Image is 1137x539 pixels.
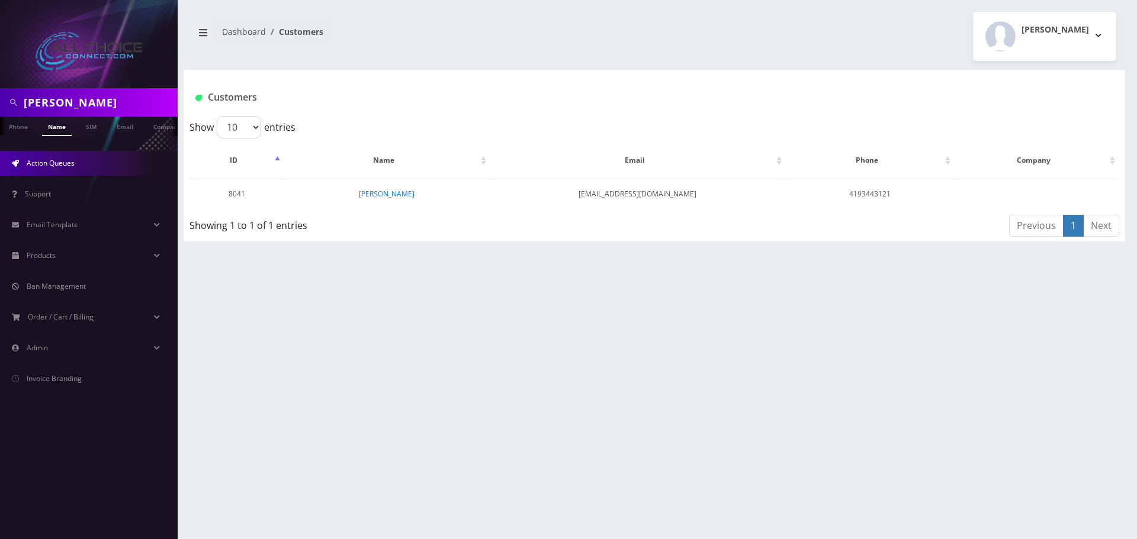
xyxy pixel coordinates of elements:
[27,343,48,353] span: Admin
[1009,215,1064,237] a: Previous
[36,32,142,70] img: All Choice Connect
[24,91,175,114] input: Search in Company
[189,214,568,233] div: Showing 1 to 1 of 1 entries
[191,143,283,177] th: ID: activate to sort column descending
[80,117,102,135] a: SIM
[284,143,489,177] th: Name: activate to sort column ascending
[490,143,785,177] th: Email: activate to sort column ascending
[1022,25,1089,35] h2: [PERSON_NAME]
[27,158,75,168] span: Action Queues
[25,189,51,199] span: Support
[28,312,94,322] span: Order / Cart / Billing
[195,92,958,103] h1: Customers
[786,143,953,177] th: Phone: activate to sort column ascending
[490,179,785,209] td: [EMAIL_ADDRESS][DOMAIN_NAME]
[955,143,1118,177] th: Company: activate to sort column ascending
[147,117,187,135] a: Company
[27,281,86,291] span: Ban Management
[189,116,296,138] label: Show entries
[42,117,72,136] a: Name
[27,220,78,230] span: Email Template
[359,189,415,199] a: [PERSON_NAME]
[191,179,283,209] td: 8041
[266,25,323,38] li: Customers
[192,20,645,53] nav: breadcrumb
[217,116,261,138] select: Showentries
[1083,215,1119,237] a: Next
[3,117,34,135] a: Phone
[111,117,139,135] a: Email
[222,26,266,37] a: Dashboard
[27,250,56,260] span: Products
[973,12,1116,61] button: [PERSON_NAME]
[27,373,82,383] span: Invoice Branding
[1063,215,1084,237] a: 1
[786,179,953,209] td: 4193443121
